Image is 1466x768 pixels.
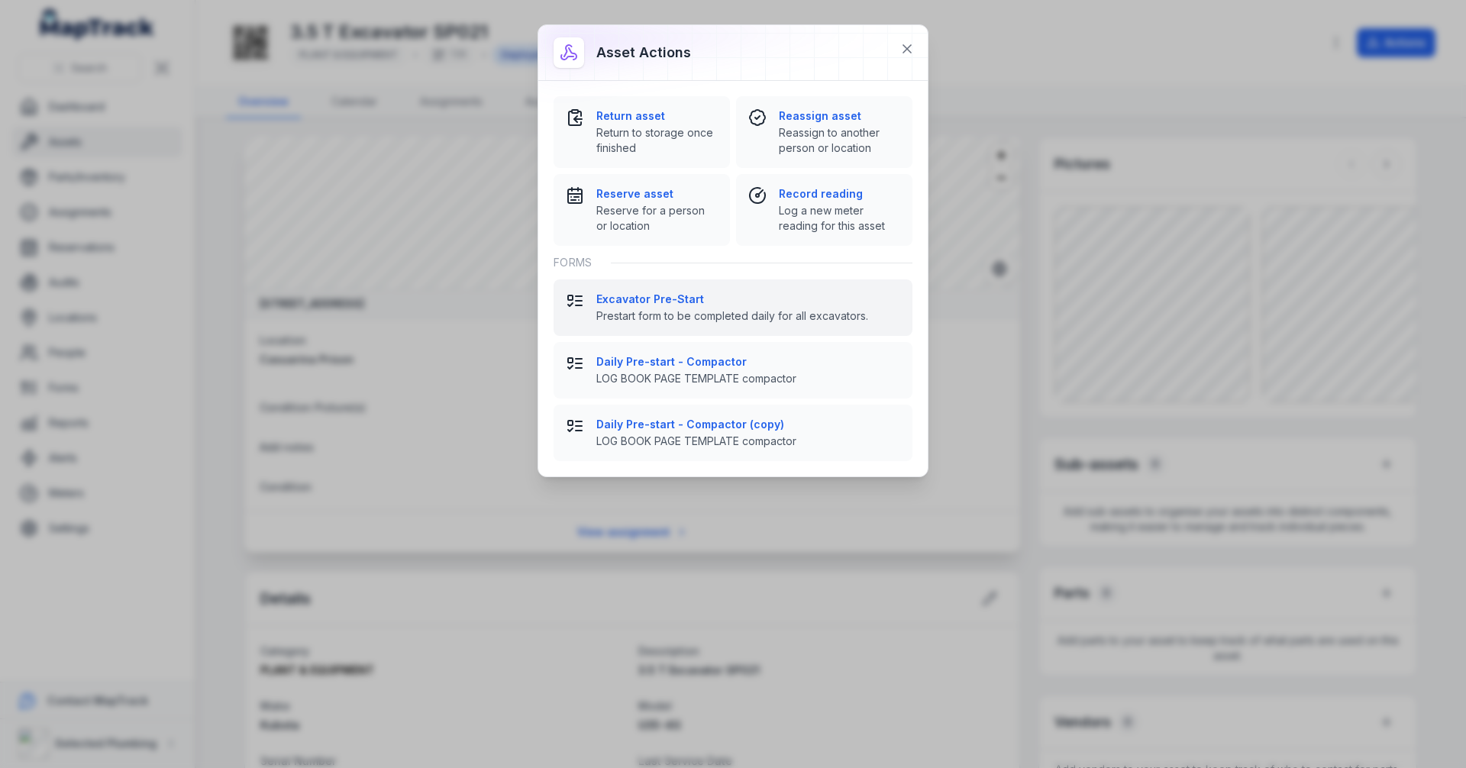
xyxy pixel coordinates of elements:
button: Daily Pre-start - CompactorLOG BOOK PAGE TEMPLATE compactor [554,342,912,399]
strong: Reserve asset [596,186,718,202]
span: LOG BOOK PAGE TEMPLATE compactor [596,371,900,386]
strong: Reassign asset [779,108,900,124]
strong: Excavator Pre-Start [596,292,900,307]
strong: Record reading [779,186,900,202]
h3: Asset actions [596,42,691,63]
span: Log a new meter reading for this asset [779,203,900,234]
strong: Daily Pre-start - Compactor (copy) [596,417,900,432]
strong: Return asset [596,108,718,124]
button: Excavator Pre-StartPrestart form to be completed daily for all excavators. [554,279,912,336]
button: Daily Pre-start - Compactor (copy)LOG BOOK PAGE TEMPLATE compactor [554,405,912,461]
span: Reserve for a person or location [596,203,718,234]
span: Reassign to another person or location [779,125,900,156]
div: Forms [554,246,912,279]
span: Return to storage once finished [596,125,718,156]
span: Prestart form to be completed daily for all excavators. [596,308,900,324]
button: Reserve assetReserve for a person or location [554,174,730,246]
strong: Daily Pre-start - Compactor [596,354,900,369]
button: Return assetReturn to storage once finished [554,96,730,168]
button: Reassign assetReassign to another person or location [736,96,912,168]
button: Record readingLog a new meter reading for this asset [736,174,912,246]
span: LOG BOOK PAGE TEMPLATE compactor [596,434,900,449]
